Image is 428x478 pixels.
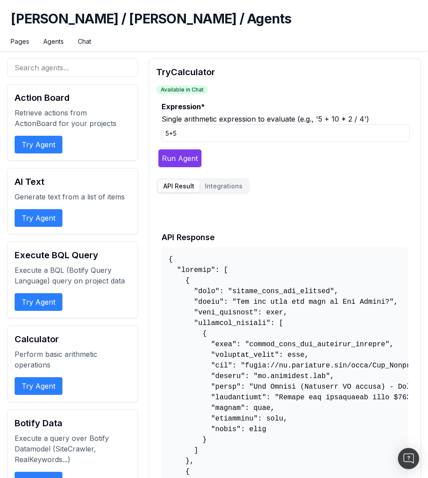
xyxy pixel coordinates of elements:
h2: Execute BQL Query [15,249,131,261]
h2: Try Calculator [156,66,413,78]
button: Try Agent [15,209,62,227]
a: Pages [11,37,29,46]
a: Agents [43,37,64,46]
button: Try Agent [15,377,62,395]
h2: AI Text [15,176,131,188]
p: Generate text from a list of items [15,191,131,202]
button: API Result [158,180,200,192]
p: Retrieve actions from ActionBoard for your projects [15,107,131,129]
h2: Calculator [15,333,131,345]
p: Perform basic arithmetic operations [15,349,131,370]
a: Chat [78,37,91,46]
input: Search agents... [7,58,138,77]
h2: API Response [162,231,408,244]
button: Try Agent [15,136,62,153]
h1: [PERSON_NAME] / [PERSON_NAME] / Agents [11,11,417,37]
span: Available in Chat [156,85,208,94]
div: Open Intercom Messenger [398,448,419,469]
button: Try Agent [15,293,62,311]
p: Execute a BQL (Botify Query Language) query on project data [15,265,131,286]
button: Run Agent [158,149,202,168]
label: Expression [162,101,410,112]
button: Integrations [200,180,248,192]
p: Execute a query over Botify Datamodel (SiteCrawler, RealKeywords...) [15,433,131,465]
div: Single arithmetic expression to evaluate (e.g., '5 + 10 * 2 / 4') [162,114,410,124]
h2: Action Board [15,92,131,104]
h2: Botify Data [15,417,131,429]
